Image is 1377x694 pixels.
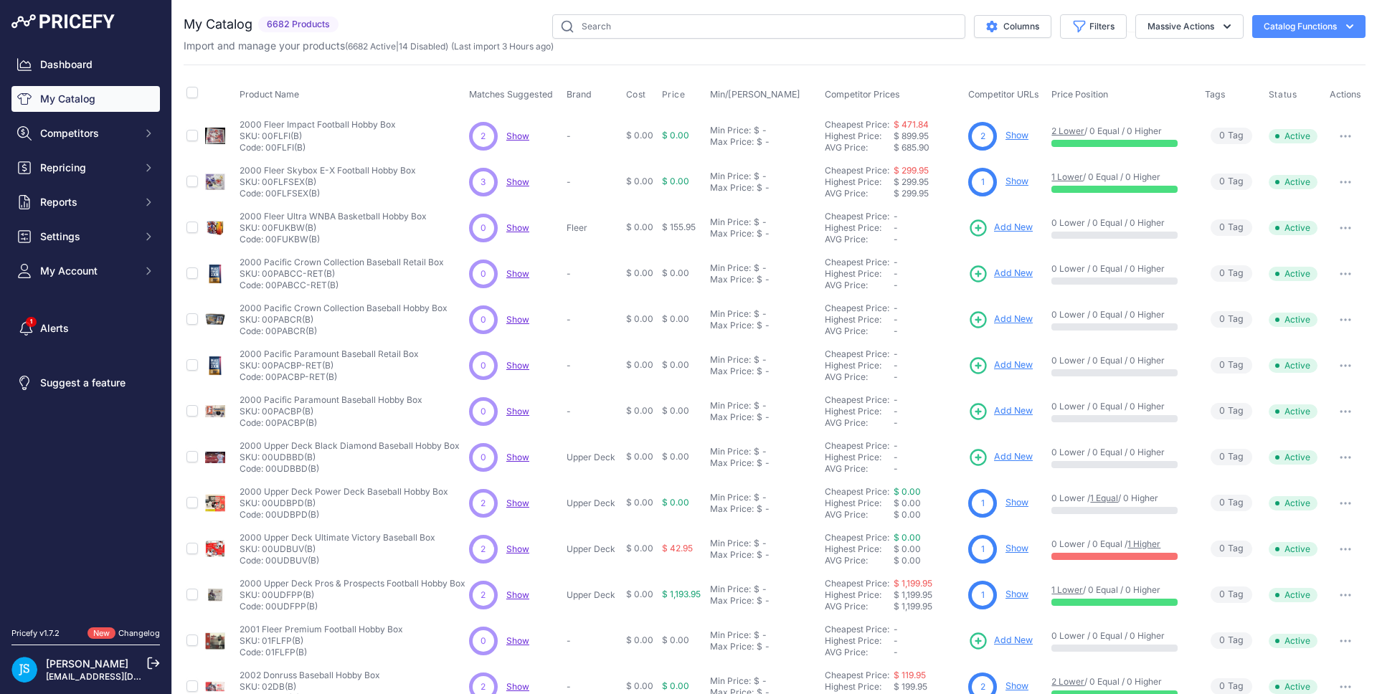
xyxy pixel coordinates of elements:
[762,320,770,331] div: -
[626,89,649,100] button: Cost
[40,229,134,244] span: Settings
[11,189,160,215] button: Reports
[754,354,760,366] div: $
[662,451,689,462] span: $ 0.00
[710,262,751,274] div: Min Price:
[240,188,416,199] p: Code: 00FLFSEX(B)
[1211,495,1252,511] span: Tag
[1005,176,1028,186] a: Show
[710,308,751,320] div: Min Price:
[345,41,448,52] span: ( | )
[994,634,1033,647] span: Add New
[757,228,762,239] div: $
[762,412,770,423] div: -
[184,39,554,53] p: Import and manage your products
[506,543,529,554] span: Show
[825,89,900,100] span: Competitor Prices
[825,532,889,543] a: Cheapest Price:
[825,463,894,475] div: AVG Price:
[11,370,160,396] a: Suggest a feature
[240,211,427,222] p: 2000 Fleer Ultra WNBA Basketball Hobby Box
[710,492,751,503] div: Min Price:
[626,222,653,232] span: $ 0.00
[481,313,486,326] span: 0
[825,303,889,313] a: Cheapest Price:
[240,130,396,142] p: SKU: 00FLFI(B)
[994,404,1033,418] span: Add New
[506,498,529,508] span: Show
[240,119,396,130] p: 2000 Fleer Impact Football Hobby Box
[240,165,416,176] p: 2000 Fleer Skybox E-X Football Hobby Box
[1051,171,1190,183] p: / 0 Equal / 0 Higher
[894,417,898,428] span: -
[762,228,770,239] div: -
[626,359,653,370] span: $ 0.00
[757,366,762,377] div: $
[662,222,696,232] span: $ 155.95
[118,628,160,638] a: Changelog
[552,14,965,39] input: Search
[825,670,889,680] a: Cheapest Price:
[348,41,396,52] a: 6682 Active
[567,130,620,142] p: -
[1051,447,1190,458] p: 0 Lower / 0 Equal / 0 Higher
[968,401,1033,422] a: Add New
[1127,538,1160,549] a: 1 Higher
[894,142,962,153] div: $ 685.90
[567,89,592,100] span: Brand
[1211,265,1252,282] span: Tag
[1219,267,1225,280] span: 0
[1135,14,1244,39] button: Massive Actions
[240,371,419,383] p: Code: 00PACBP-RET(B)
[1051,125,1190,137] p: / 0 Equal / 0 Higher
[825,119,889,130] a: Cheapest Price:
[1060,14,1127,39] button: Filters
[240,268,444,280] p: SKU: 00PABCC-RET(B)
[825,222,894,234] div: Highest Price:
[825,314,894,325] div: Highest Price:
[762,366,770,377] div: -
[1051,401,1190,412] p: 0 Lower / 0 Equal / 0 Higher
[760,171,767,182] div: -
[1051,309,1190,320] p: 0 Lower / 0 Equal / 0 Higher
[894,314,898,325] span: -
[710,136,754,148] div: Max Price:
[506,314,529,325] a: Show
[894,325,898,336] span: -
[757,320,762,331] div: $
[567,268,620,280] p: -
[994,450,1033,464] span: Add New
[506,268,529,279] span: Show
[760,308,767,320] div: -
[1219,221,1225,234] span: 0
[894,211,898,222] span: -
[825,165,889,176] a: Cheapest Price:
[757,457,762,469] div: $
[754,171,760,182] div: $
[1205,89,1226,100] span: Tags
[710,320,754,331] div: Max Price:
[567,360,620,371] p: -
[894,234,898,244] span: -
[184,14,252,34] h2: My Catalog
[1219,404,1225,418] span: 0
[968,218,1033,238] a: Add New
[506,176,529,187] a: Show
[481,267,486,280] span: 0
[825,257,889,267] a: Cheapest Price:
[11,315,160,341] a: Alerts
[567,176,620,188] p: -
[11,155,160,181] button: Repricing
[399,41,445,52] a: 14 Disabled
[757,136,762,148] div: $
[1269,89,1297,100] span: Status
[825,406,894,417] div: Highest Price:
[1211,311,1252,328] span: Tag
[481,451,486,464] span: 0
[1269,313,1317,327] span: Active
[894,348,898,359] span: -
[626,130,653,141] span: $ 0.00
[1219,175,1225,189] span: 0
[662,130,689,141] span: $ 0.00
[506,452,529,462] a: Show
